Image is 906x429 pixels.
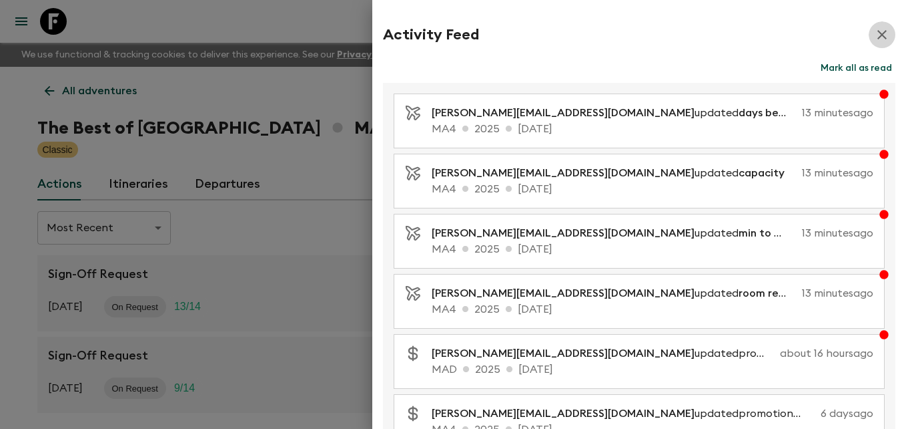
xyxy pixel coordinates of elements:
span: [PERSON_NAME][EMAIL_ADDRESS][DOMAIN_NAME] [432,348,695,359]
p: 13 minutes ago [802,225,873,241]
button: Mark all as read [817,59,895,78]
span: [PERSON_NAME][EMAIL_ADDRESS][DOMAIN_NAME] [432,288,695,299]
p: MA4 2025 [DATE] [432,181,873,197]
p: 13 minutes ago [802,105,873,121]
span: capacity [739,168,785,178]
p: updated [432,225,797,241]
p: updated [432,105,797,121]
span: [PERSON_NAME][EMAIL_ADDRESS][DOMAIN_NAME] [432,228,695,239]
p: 6 days ago [821,406,873,422]
p: updated promotional discounts [432,345,775,362]
p: updated [432,165,795,181]
p: about 16 hours ago [780,345,873,362]
span: [PERSON_NAME][EMAIL_ADDRESS][DOMAIN_NAME] [432,408,695,419]
h2: Activity Feed [383,26,479,43]
span: [PERSON_NAME][EMAIL_ADDRESS][DOMAIN_NAME] [432,108,695,118]
span: [PERSON_NAME][EMAIL_ADDRESS][DOMAIN_NAME] [432,168,695,178]
p: MA4 2025 [DATE] [432,241,873,257]
span: min to guarantee [739,228,829,239]
p: updated [432,285,797,301]
p: 13 minutes ago [802,285,873,301]
p: updated promotional discounts [432,406,815,422]
p: MA4 2025 [DATE] [432,121,873,137]
p: MA4 2025 [DATE] [432,301,873,317]
p: 13 minutes ago [801,165,873,181]
p: MAD 2025 [DATE] [432,362,873,378]
span: room release days [739,288,833,299]
span: days before departure for EB [739,108,891,118]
